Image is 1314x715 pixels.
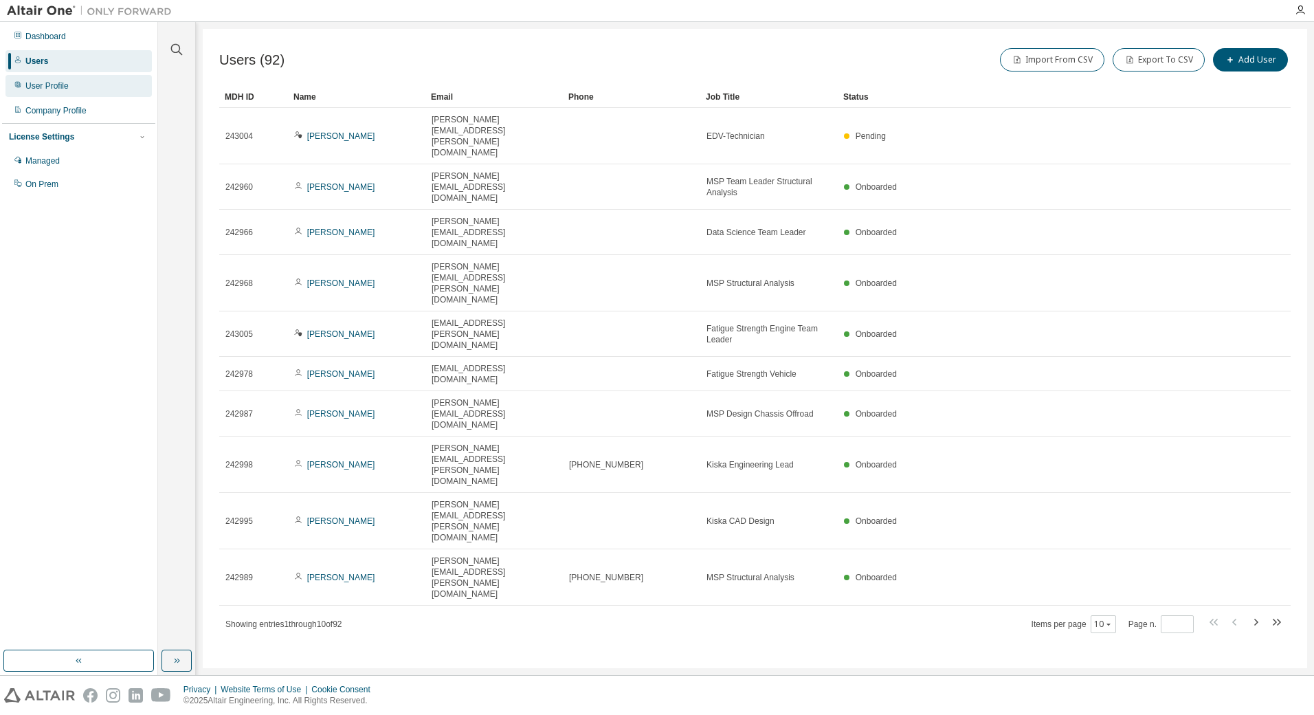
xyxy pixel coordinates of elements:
[25,105,87,116] div: Company Profile
[1000,48,1104,71] button: Import From CSV
[432,363,557,385] span: [EMAIL_ADDRESS][DOMAIN_NAME]
[569,459,643,470] span: [PHONE_NUMBER]
[432,499,557,543] span: [PERSON_NAME][EMAIL_ADDRESS][PERSON_NAME][DOMAIN_NAME]
[307,182,375,192] a: [PERSON_NAME]
[25,56,48,67] div: Users
[151,688,171,703] img: youtube.svg
[307,369,375,379] a: [PERSON_NAME]
[225,408,253,419] span: 242987
[129,688,143,703] img: linkedin.svg
[856,182,897,192] span: Onboarded
[25,80,69,91] div: User Profile
[225,278,253,289] span: 242968
[1032,615,1116,633] span: Items per page
[432,397,557,430] span: [PERSON_NAME][EMAIL_ADDRESS][DOMAIN_NAME]
[856,460,897,470] span: Onboarded
[307,516,375,526] a: [PERSON_NAME]
[225,181,253,192] span: 242960
[311,684,378,695] div: Cookie Consent
[307,460,375,470] a: [PERSON_NAME]
[431,86,557,108] div: Email
[307,329,375,339] a: [PERSON_NAME]
[706,278,794,289] span: MSP Structural Analysis
[432,216,557,249] span: [PERSON_NAME][EMAIL_ADDRESS][DOMAIN_NAME]
[4,688,75,703] img: altair_logo.svg
[9,131,74,142] div: License Settings
[225,86,282,108] div: MDH ID
[856,369,897,379] span: Onboarded
[843,86,1219,108] div: Status
[307,409,375,419] a: [PERSON_NAME]
[706,176,832,198] span: MSP Team Leader Structural Analysis
[83,688,98,703] img: facebook.svg
[307,573,375,582] a: [PERSON_NAME]
[219,52,285,68] span: Users (92)
[856,228,897,237] span: Onboarded
[225,516,253,527] span: 242995
[225,572,253,583] span: 242989
[225,227,253,238] span: 242966
[293,86,420,108] div: Name
[432,555,557,599] span: [PERSON_NAME][EMAIL_ADDRESS][PERSON_NAME][DOMAIN_NAME]
[432,114,557,158] span: [PERSON_NAME][EMAIL_ADDRESS][PERSON_NAME][DOMAIN_NAME]
[706,408,814,419] span: MSP Design Chassis Offroad
[856,329,897,339] span: Onboarded
[1094,619,1113,630] button: 10
[307,228,375,237] a: [PERSON_NAME]
[706,572,794,583] span: MSP Structural Analysis
[706,86,832,108] div: Job Title
[25,31,66,42] div: Dashboard
[856,409,897,419] span: Onboarded
[432,261,557,305] span: [PERSON_NAME][EMAIL_ADDRESS][PERSON_NAME][DOMAIN_NAME]
[706,323,832,345] span: Fatigue Strength Engine Team Leader
[568,86,695,108] div: Phone
[432,443,557,487] span: [PERSON_NAME][EMAIL_ADDRESS][PERSON_NAME][DOMAIN_NAME]
[706,131,765,142] span: EDV-Technician
[7,4,179,18] img: Altair One
[221,684,311,695] div: Website Terms of Use
[307,131,375,141] a: [PERSON_NAME]
[432,318,557,351] span: [EMAIL_ADDRESS][PERSON_NAME][DOMAIN_NAME]
[225,368,253,379] span: 242978
[106,688,120,703] img: instagram.svg
[706,368,797,379] span: Fatigue Strength Vehicle
[569,572,643,583] span: [PHONE_NUMBER]
[856,516,897,526] span: Onboarded
[225,329,253,340] span: 243005
[25,179,58,190] div: On Prem
[856,573,897,582] span: Onboarded
[225,459,253,470] span: 242998
[307,278,375,288] a: [PERSON_NAME]
[432,170,557,203] span: [PERSON_NAME][EMAIL_ADDRESS][DOMAIN_NAME]
[1113,48,1205,71] button: Export To CSV
[856,278,897,288] span: Onboarded
[1213,48,1288,71] button: Add User
[225,131,253,142] span: 243004
[225,619,342,629] span: Showing entries 1 through 10 of 92
[856,131,886,141] span: Pending
[25,155,60,166] div: Managed
[706,459,794,470] span: Kiska Engineering Lead
[706,227,806,238] span: Data Science Team Leader
[1128,615,1194,633] span: Page n.
[183,695,379,707] p: © 2025 Altair Engineering, Inc. All Rights Reserved.
[706,516,775,527] span: Kiska CAD Design
[183,684,221,695] div: Privacy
